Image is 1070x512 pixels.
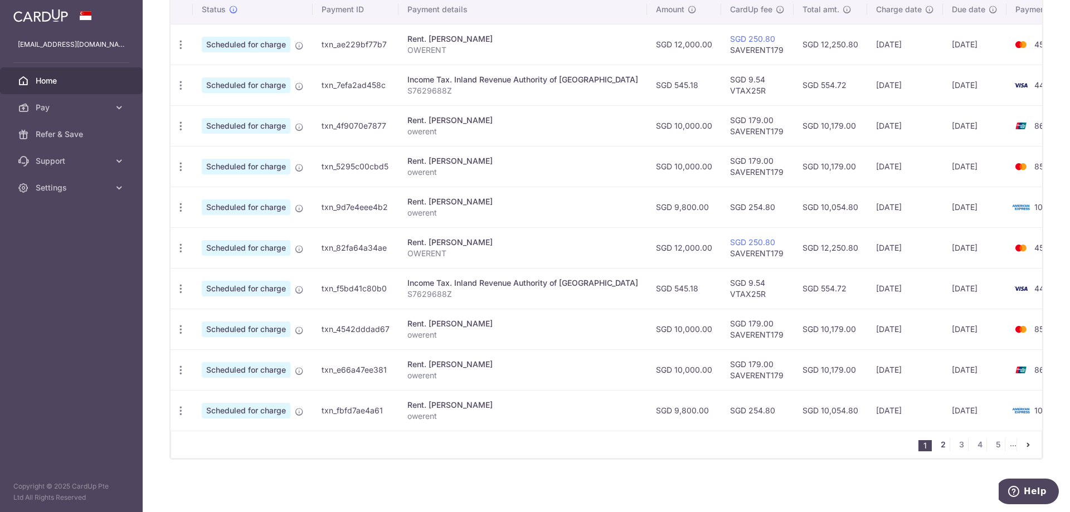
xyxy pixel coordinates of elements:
td: SGD 10,179.00 [794,309,867,349]
span: Settings [36,182,109,193]
span: Status [202,4,226,15]
p: owerent [407,329,638,340]
td: [DATE] [867,146,943,187]
td: [DATE] [943,349,1006,390]
span: 1009 [1034,406,1053,415]
span: Scheduled for charge [202,240,290,256]
span: CardUp fee [730,4,772,15]
td: [DATE] [867,227,943,268]
td: txn_7efa2ad458c [313,65,398,105]
td: SGD 9.54 VTAX25R [721,65,794,105]
td: [DATE] [943,268,1006,309]
img: Bank Card [1010,119,1032,133]
td: SGD 12,250.80 [794,227,867,268]
td: SGD 12,000.00 [647,227,721,268]
iframe: Opens a widget where you can find more information [999,479,1059,506]
td: txn_e66a47ee381 [313,349,398,390]
td: [DATE] [867,349,943,390]
p: S7629688Z [407,289,638,300]
img: Bank Card [1010,38,1032,51]
a: 5 [991,438,1005,451]
td: [DATE] [943,309,1006,349]
img: Bank Card [1010,201,1032,214]
p: owerent [407,207,638,218]
td: SGD 179.00 SAVERENT179 [721,105,794,146]
td: txn_f5bd41c80b0 [313,268,398,309]
span: 4555 [1034,243,1053,252]
span: Scheduled for charge [202,281,290,296]
span: Scheduled for charge [202,159,290,174]
p: S7629688Z [407,85,638,96]
td: SGD 254.80 [721,187,794,227]
div: Rent. [PERSON_NAME] [407,196,638,207]
li: ... [1010,438,1017,451]
td: SGD 10,054.80 [794,187,867,227]
span: Scheduled for charge [202,77,290,93]
td: txn_4f9070e7877 [313,105,398,146]
td: [DATE] [943,390,1006,431]
td: txn_ae229bf77b7 [313,24,398,65]
td: SGD 10,000.00 [647,309,721,349]
div: Rent. [PERSON_NAME] [407,237,638,248]
span: Scheduled for charge [202,118,290,134]
td: [DATE] [867,390,943,431]
span: 8648 [1034,365,1054,374]
nav: pager [918,431,1042,458]
span: Amount [656,4,684,15]
a: SGD 250.80 [730,34,775,43]
span: Total amt. [802,4,839,15]
img: Bank Card [1010,363,1032,377]
span: Home [36,75,109,86]
div: Rent. [PERSON_NAME] [407,359,638,370]
td: SGD 179.00 SAVERENT179 [721,349,794,390]
div: Income Tax. Inland Revenue Authority of [GEOGRAPHIC_DATA] [407,74,638,85]
td: SGD 545.18 [647,268,721,309]
p: owerent [407,167,638,178]
img: Bank Card [1010,323,1032,336]
p: owerent [407,126,638,137]
p: OWERENT [407,248,638,259]
td: [DATE] [943,187,1006,227]
td: SGD 254.80 [721,390,794,431]
div: Rent. [PERSON_NAME] [407,318,638,329]
p: owerent [407,411,638,422]
td: txn_5295c00cbd5 [313,146,398,187]
td: txn_9d7e4eee4b2 [313,187,398,227]
div: Rent. [PERSON_NAME] [407,399,638,411]
span: 1009 [1034,202,1053,212]
td: SGD 10,054.80 [794,390,867,431]
li: 1 [918,440,932,451]
td: SGD 9,800.00 [647,187,721,227]
td: SGD 554.72 [794,65,867,105]
span: Refer & Save [36,129,109,140]
span: 4468 [1034,80,1054,90]
td: SGD 10,000.00 [647,349,721,390]
td: SGD 179.00 SAVERENT179 [721,309,794,349]
img: Bank Card [1010,79,1032,92]
td: SGD 12,250.80 [794,24,867,65]
td: [DATE] [943,105,1006,146]
td: SGD 10,179.00 [794,105,867,146]
span: Scheduled for charge [202,199,290,215]
a: 3 [955,438,968,451]
td: SAVERENT179 [721,227,794,268]
td: [DATE] [867,268,943,309]
td: [DATE] [867,309,943,349]
img: Bank Card [1010,241,1032,255]
span: Scheduled for charge [202,403,290,418]
span: 8590 [1034,324,1054,334]
td: SGD 10,179.00 [794,146,867,187]
td: SGD 545.18 [647,65,721,105]
img: Bank Card [1010,282,1032,295]
span: Scheduled for charge [202,37,290,52]
span: 4468 [1034,284,1054,293]
a: 2 [936,438,950,451]
span: 8648 [1034,121,1054,130]
td: SGD 9,800.00 [647,390,721,431]
span: 8590 [1034,162,1054,171]
span: Scheduled for charge [202,362,290,378]
span: Scheduled for charge [202,321,290,337]
img: Bank Card [1010,404,1032,417]
a: SGD 250.80 [730,237,775,247]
